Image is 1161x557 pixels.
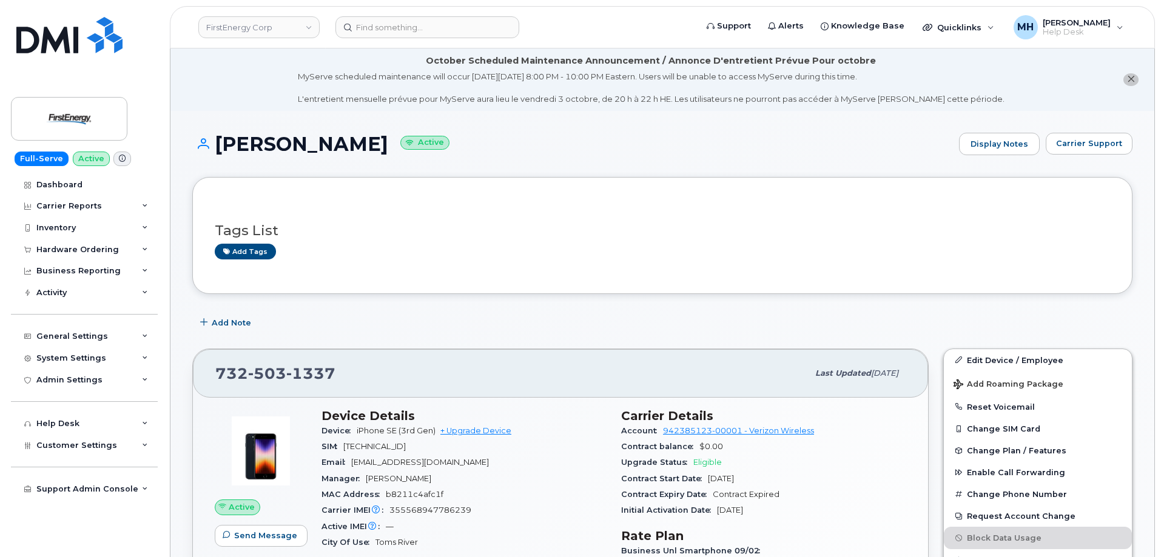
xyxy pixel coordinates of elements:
a: + Upgrade Device [440,426,511,435]
button: Send Message [215,525,308,547]
span: Toms River [375,538,418,547]
span: Send Message [234,530,297,541]
span: Enable Call Forwarding [967,468,1065,477]
h3: Rate Plan [621,529,906,543]
a: Add tags [215,244,276,259]
span: Carrier IMEI [321,505,389,515]
span: 503 [248,364,286,382]
button: Block Data Usage [944,527,1132,549]
div: MyServe scheduled maintenance will occur [DATE][DATE] 8:00 PM - 10:00 PM Eastern. Users will be u... [298,71,1005,105]
small: Active [400,136,449,150]
iframe: Messenger Launcher [1108,504,1152,548]
span: Eligible [693,458,722,467]
h3: Carrier Details [621,409,906,423]
button: Request Account Change [944,505,1132,527]
button: Add Note [192,312,261,334]
span: Account [621,426,663,435]
span: Manager [321,474,366,483]
span: b8211c4afc1f [386,490,443,499]
span: Contract Expiry Date [621,490,713,499]
span: [DATE] [717,505,743,515]
span: MAC Address [321,490,386,499]
span: Contract balance [621,442,699,451]
button: Enable Call Forwarding [944,461,1132,483]
a: 942385123-00001 - Verizon Wireless [663,426,814,435]
span: [DATE] [871,369,898,378]
button: Add Roaming Package [944,371,1132,396]
span: Active IMEI [321,522,386,531]
span: Upgrade Status [621,458,693,467]
span: Add Roaming Package [954,379,1063,391]
button: Reset Voicemail [944,396,1132,418]
span: Contract Start Date [621,474,708,483]
h3: Tags List [215,223,1110,238]
span: Change Plan / Features [967,446,1066,455]
span: — [386,522,394,531]
h3: Device Details [321,409,607,423]
button: close notification [1123,73,1139,86]
a: Edit Device / Employee [944,349,1132,371]
span: Carrier Support [1056,138,1122,149]
span: [EMAIL_ADDRESS][DOMAIN_NAME] [351,458,489,467]
div: October Scheduled Maintenance Announcement / Annonce D'entretient Prévue Pour octobre [426,55,876,67]
button: Carrier Support [1046,133,1132,155]
span: SIM [321,442,343,451]
button: Change Plan / Features [944,439,1132,461]
button: Change SIM Card [944,418,1132,439]
span: 732 [215,364,335,382]
span: 1337 [286,364,335,382]
span: $0.00 [699,442,723,451]
span: [DATE] [708,474,734,483]
h1: [PERSON_NAME] [192,133,953,155]
span: [PERSON_NAME] [366,474,431,483]
img: image20231002-3703462-1angbar.jpeg [224,415,297,487]
span: Add Note [212,317,251,329]
span: City Of Use [321,538,375,547]
span: iPhone SE (3rd Gen) [357,426,436,435]
span: 355568947786239 [389,505,471,515]
span: Business Unl Smartphone 09/02 [621,546,766,555]
span: Last updated [815,369,871,378]
button: Change Phone Number [944,483,1132,505]
span: Initial Activation Date [621,505,717,515]
span: Contract Expired [713,490,779,499]
a: Display Notes [959,133,1040,156]
span: [TECHNICAL_ID] [343,442,406,451]
span: Email [321,458,351,467]
span: Device [321,426,357,435]
span: Active [229,501,255,513]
